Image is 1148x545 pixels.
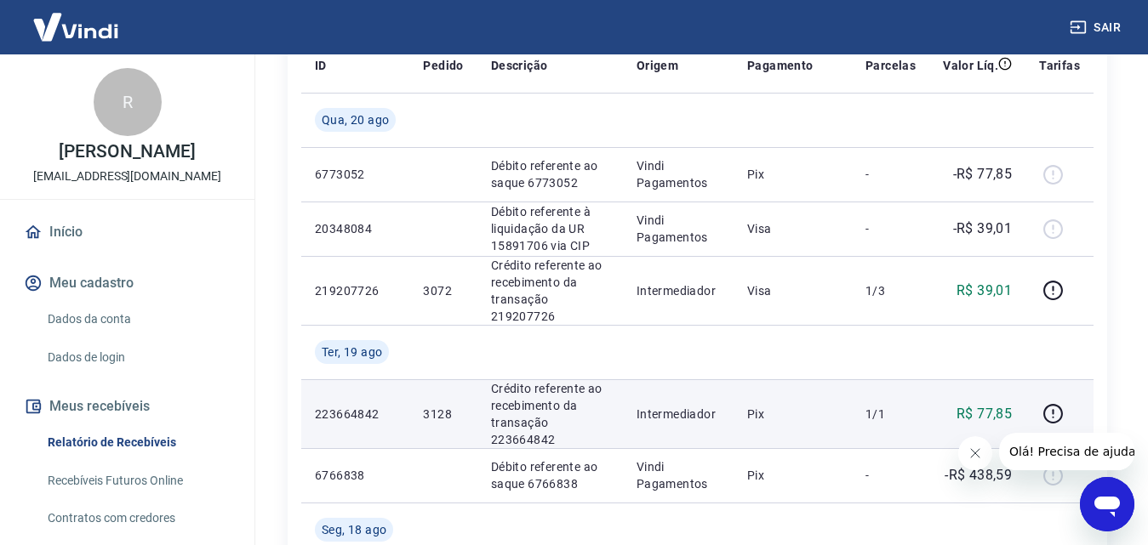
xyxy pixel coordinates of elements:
p: Parcelas [865,57,916,74]
p: Tarifas [1039,57,1080,74]
a: Contratos com credores [41,501,234,536]
iframe: Fechar mensagem [958,436,992,470]
p: Valor Líq. [943,57,998,74]
span: Seg, 18 ago [322,521,386,538]
p: Débito referente à liquidação da UR 15891706 via CIP [491,203,609,254]
p: Vindi Pagamentos [637,458,720,492]
iframe: Mensagem da empresa [999,433,1134,470]
span: Olá! Precisa de ajuda? [10,12,143,26]
p: -R$ 77,85 [953,164,1013,185]
p: 219207726 [315,282,396,299]
div: R [94,68,162,136]
button: Meus recebíveis [20,388,234,425]
p: Intermediador [637,406,720,423]
p: Crédito referente ao recebimento da transação 219207726 [491,257,609,325]
p: Pagamento [747,57,814,74]
p: Débito referente ao saque 6773052 [491,157,609,191]
a: Início [20,213,234,251]
button: Sair [1066,12,1128,43]
p: 1/1 [865,406,916,423]
p: Crédito referente ao recebimento da transação 223664842 [491,380,609,448]
p: Intermediador [637,282,720,299]
p: Pix [747,467,838,484]
p: - [865,166,916,183]
p: Vindi Pagamentos [637,157,720,191]
p: 3128 [423,406,463,423]
p: - [865,467,916,484]
a: Dados da conta [41,302,234,337]
p: 6766838 [315,467,396,484]
p: Débito referente ao saque 6766838 [491,458,609,492]
a: Relatório de Recebíveis [41,425,234,460]
span: Ter, 19 ago [322,343,382,360]
button: Meu cadastro [20,264,234,302]
img: Vindi [20,1,131,53]
p: Pix [747,406,838,423]
p: [PERSON_NAME] [59,143,195,161]
p: Origem [637,57,678,74]
p: -R$ 438,59 [945,465,1012,485]
p: 6773052 [315,166,396,183]
p: R$ 77,85 [957,404,1012,424]
p: Visa [747,220,838,237]
iframe: Botão para abrir a janela de mensagens [1080,477,1134,531]
p: [EMAIL_ADDRESS][DOMAIN_NAME] [33,167,221,185]
a: Recebíveis Futuros Online [41,463,234,498]
p: R$ 39,01 [957,281,1012,301]
p: Vindi Pagamentos [637,212,720,246]
span: Qua, 20 ago [322,111,389,128]
p: Pix [747,166,838,183]
p: Pedido [423,57,463,74]
p: -R$ 39,01 [953,219,1013,239]
p: Visa [747,282,838,299]
a: Dados de login [41,340,234,375]
p: 3072 [423,282,463,299]
p: Descrição [491,57,548,74]
p: - [865,220,916,237]
p: 223664842 [315,406,396,423]
p: 1/3 [865,282,916,299]
p: 20348084 [315,220,396,237]
p: ID [315,57,327,74]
